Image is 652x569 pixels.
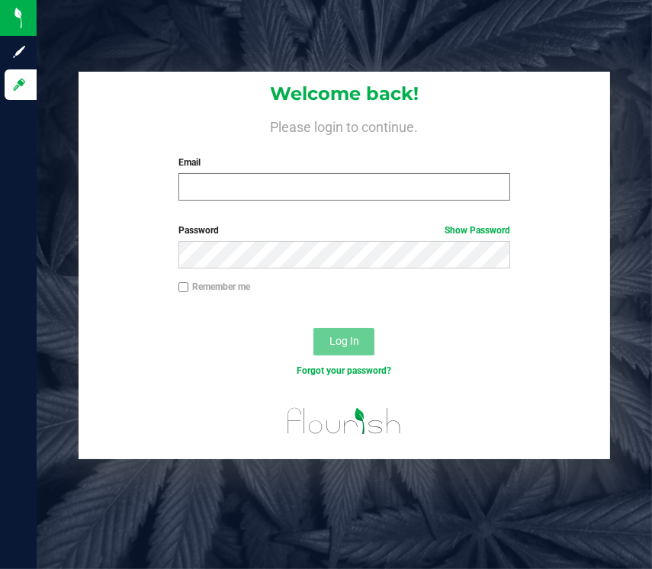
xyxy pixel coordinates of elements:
label: Email [178,156,510,169]
label: Remember me [178,280,250,294]
a: Forgot your password? [297,365,391,376]
h1: Welcome back! [79,84,611,104]
inline-svg: Sign up [11,44,27,59]
button: Log In [313,328,374,355]
span: Log In [329,335,359,347]
input: Remember me [178,282,189,293]
img: flourish_logo.svg [278,394,410,448]
span: Password [178,225,219,236]
a: Show Password [445,225,510,236]
h4: Please login to continue. [79,116,611,134]
inline-svg: Log in [11,77,27,92]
